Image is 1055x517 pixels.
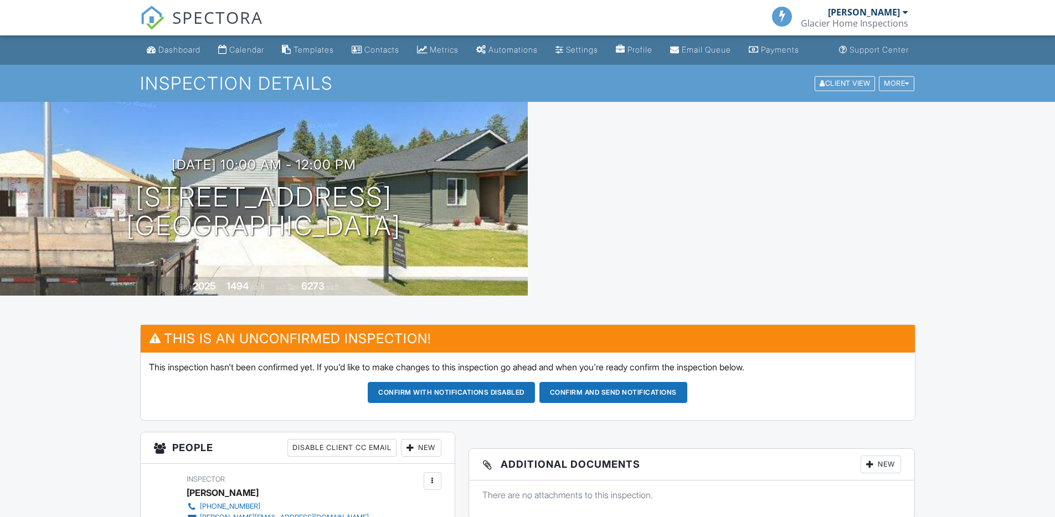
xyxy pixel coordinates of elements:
[187,484,259,501] div: [PERSON_NAME]
[172,157,356,172] h3: [DATE] 10:00 am - 12:00 pm
[172,6,263,29] span: SPECTORA
[326,283,340,291] span: sq.ft.
[469,449,915,480] h3: Additional Documents
[815,76,875,91] div: Client View
[472,40,542,60] a: Automations (Basic)
[744,40,804,60] a: Payments
[666,40,735,60] a: Email Queue
[566,45,598,54] div: Settings
[627,45,652,54] div: Profile
[287,439,397,457] div: Disable Client CC Email
[126,183,401,241] h1: [STREET_ADDRESS] [GEOGRAPHIC_DATA]
[801,18,908,29] div: Glacier Home Inspections
[850,45,909,54] div: Support Center
[482,489,902,501] p: There are no attachments to this inspection.
[149,361,907,373] p: This inspection hasn't been confirmed yet. If you'd like to make changes to this inspection go ah...
[294,45,334,54] div: Templates
[140,15,263,38] a: SPECTORA
[879,76,914,91] div: More
[142,40,205,60] a: Dashboard
[276,283,300,291] span: Lot Size
[814,79,878,87] a: Client View
[347,40,404,60] a: Contacts
[250,283,266,291] span: sq. ft.
[611,40,657,60] a: Company Profile
[140,6,164,30] img: The Best Home Inspection Software - Spectora
[488,45,538,54] div: Automations
[200,502,260,511] div: [PHONE_NUMBER]
[179,283,191,291] span: Built
[229,45,264,54] div: Calendar
[430,45,459,54] div: Metrics
[140,74,915,93] h1: Inspection Details
[551,40,603,60] a: Settings
[835,40,913,60] a: Support Center
[828,7,900,18] div: [PERSON_NAME]
[277,40,338,60] a: Templates
[539,382,687,403] button: Confirm and send notifications
[187,475,225,483] span: Inspector
[368,382,535,403] button: Confirm with notifications disabled
[401,439,441,457] div: New
[682,45,731,54] div: Email Queue
[227,280,249,292] div: 1494
[158,45,200,54] div: Dashboard
[761,45,799,54] div: Payments
[214,40,269,60] a: Calendar
[413,40,463,60] a: Metrics
[301,280,325,292] div: 6273
[193,280,216,292] div: 2025
[141,325,915,352] h3: This is an Unconfirmed Inspection!
[141,432,455,464] h3: People
[861,456,901,473] div: New
[187,501,369,512] a: [PHONE_NUMBER]
[364,45,399,54] div: Contacts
